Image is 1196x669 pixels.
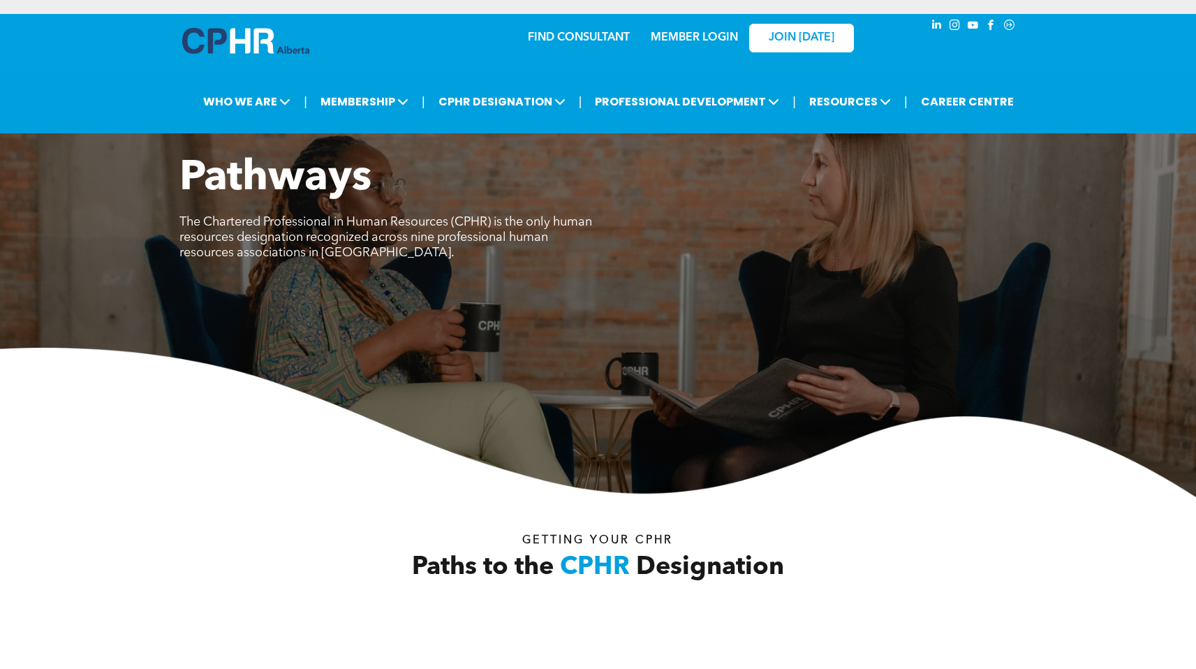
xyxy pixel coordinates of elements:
[522,535,673,546] span: Getting your Cphr
[636,555,784,580] span: Designation
[966,17,981,36] a: youtube
[749,24,854,52] a: JOIN [DATE]
[316,89,413,115] span: MEMBERSHIP
[805,89,895,115] span: RESOURCES
[1002,17,1017,36] a: Social network
[182,28,309,54] img: A blue and white logo for cp alberta
[412,555,554,580] span: Paths to the
[591,89,783,115] span: PROFESSIONAL DEVELOPMENT
[579,87,582,116] li: |
[422,87,425,116] li: |
[651,32,738,43] a: MEMBER LOGIN
[304,87,307,116] li: |
[904,87,908,116] li: |
[792,87,796,116] li: |
[199,89,295,115] span: WHO WE ARE
[984,17,999,36] a: facebook
[434,89,570,115] span: CPHR DESIGNATION
[929,17,945,36] a: linkedin
[769,31,834,45] span: JOIN [DATE]
[917,89,1018,115] a: CAREER CENTRE
[179,158,371,200] span: Pathways
[179,216,592,259] span: The Chartered Professional in Human Resources (CPHR) is the only human resources designation reco...
[947,17,963,36] a: instagram
[560,555,630,580] span: CPHR
[528,32,630,43] a: FIND CONSULTANT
